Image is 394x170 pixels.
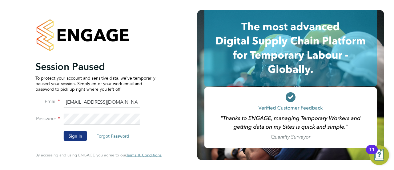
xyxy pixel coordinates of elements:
[35,60,155,73] h2: Session Paused
[369,150,375,158] div: 11
[64,131,87,141] button: Sign In
[64,97,140,108] input: Enter your work email...
[35,98,60,105] label: Email
[35,116,60,122] label: Password
[126,152,162,158] span: Terms & Conditions
[35,75,155,92] p: To protect your account and sensitive data, we've temporarily paused your session. Simply enter y...
[91,131,134,141] button: Forgot Password
[35,152,162,158] span: By accessing and using ENGAGE you agree to our
[369,145,389,165] button: Open Resource Center, 11 new notifications
[126,153,162,158] a: Terms & Conditions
